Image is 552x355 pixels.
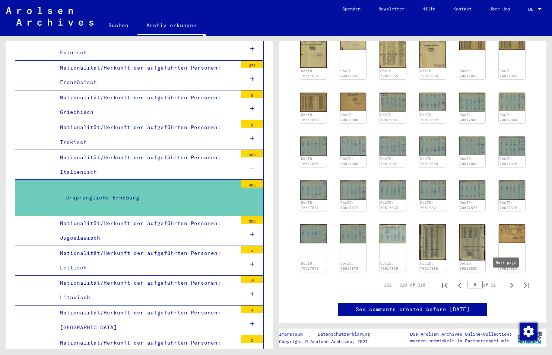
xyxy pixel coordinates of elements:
[380,93,406,112] img: 001.jpg
[499,180,525,200] img: 001.jpg
[459,137,486,155] img: 001.jpg
[410,331,512,338] p: Die Arolsen Archives Online-Collections
[420,157,438,166] a: DocID: 70617868
[460,201,478,210] a: DocID: 70617875
[467,281,504,288] div: of 21
[312,330,379,338] a: Datenschutzerklärung
[54,246,237,275] div: Nationalität/Herkunft der aufgeführten Personen: Lettisch
[499,137,525,156] img: 001.jpg
[459,224,486,260] img: 002.jpg
[380,157,398,166] a: DocID: 70617867
[499,261,517,271] a: DocID: 70617881
[340,93,367,111] img: 002.jpg
[340,137,367,156] img: 001.jpg
[520,323,537,340] img: Zustimmung ändern
[380,201,398,210] a: DocID: 70617873
[301,157,319,166] a: DocID: 70617865
[516,328,544,347] img: yv_logo.png
[99,16,137,34] a: Suchen
[279,330,379,338] div: |
[340,113,358,122] a: DocID: 70617860
[137,16,206,36] a: Archiv erkunden
[241,180,263,188] div: 485
[241,150,263,157] div: 485
[54,306,237,335] div: Nationalität/Herkunft der aufgeführten Personen: [GEOGRAPHIC_DATA]
[340,180,367,200] img: 001.jpg
[6,7,93,26] img: Arolsen_neg.svg
[499,201,517,210] a: DocID: 70617876
[300,137,327,156] img: 001.jpg
[419,224,446,260] img: 001.jpg
[410,338,512,344] p: wurden entwickelt in Partnerschaft mit
[380,224,406,243] img: 001.jpg
[420,261,438,271] a: DocID: 70617880
[499,93,525,111] img: 001.jpg
[499,157,517,166] a: DocID: 70617870
[241,306,263,313] div: 4
[528,7,536,12] span: DE
[459,93,486,112] img: 001.jpg
[380,113,398,122] a: DocID: 70617861
[54,61,237,90] div: Nationalität/Herkunft der aufgeführten Personen: Französisch
[460,69,478,78] a: DocID: 70617858
[301,69,319,78] a: DocID: 70617854
[279,338,379,345] p: Copyright © Arolsen Archives, 2021
[384,282,425,288] div: 181 – 210 of 616
[340,157,358,166] a: DocID: 70617866
[420,69,438,78] a: DocID: 70617856
[419,180,446,200] img: 001.jpg
[504,278,519,292] button: Next page
[300,31,327,68] img: 001.jpg
[380,137,406,156] img: 001.jpg
[459,180,486,200] img: 001.jpg
[356,306,470,313] a: See comments created before [DATE]
[380,31,406,68] img: 002.jpg
[241,246,263,253] div: 4
[54,216,237,245] div: Nationalität/Herkunft der aufgeführten Personen: Jugoslawisch
[499,69,517,78] a: DocID: 70617859
[300,224,327,243] img: 001.jpg
[499,113,517,122] a: DocID: 70617864
[279,330,308,338] a: Impressum
[519,278,534,292] button: Last page
[301,201,319,210] a: DocID: 70617871
[460,261,478,271] a: DocID: 70617880
[340,69,358,78] a: DocID: 70617855
[241,61,263,68] div: 375
[340,224,367,243] img: 001.jpg
[241,120,263,128] div: 1
[241,276,263,283] div: 15
[460,157,478,166] a: DocID: 70617869
[301,113,319,122] a: DocID: 70617860
[420,113,438,122] a: DocID: 70617862
[300,93,327,112] img: 001.jpg
[300,180,327,200] img: 001.jpg
[419,137,446,156] img: 001.jpg
[54,150,237,179] div: Nationalität/Herkunft der aufgeführten Personen: Italienisch
[241,216,263,224] div: 389
[241,90,263,98] div: 5
[420,201,438,210] a: DocID: 70617874
[380,261,398,271] a: DocID: 70617879
[380,180,406,199] img: 001.jpg
[460,113,478,122] a: DocID: 70617863
[499,224,525,243] img: 001.jpg
[437,278,452,292] button: First page
[452,278,467,292] button: Previous page
[54,31,237,60] div: Nationalität/Herkunft der aufgeführten Personen: Estnisch
[301,261,319,271] a: DocID: 70617877
[340,201,358,210] a: DocID: 70617872
[419,93,446,111] img: 001.jpg
[54,90,237,119] div: Nationalität/Herkunft der aufgeführten Personen: Griechisch
[54,120,237,149] div: Nationalität/Herkunft der aufgeführten Personen: Irakisch
[241,335,263,343] div: 1
[54,276,237,305] div: Nationalität/Herkunft der aufgeführten Personen: Litauisch
[340,261,358,271] a: DocID: 70617878
[380,69,398,78] a: DocID: 70617855
[419,31,446,68] img: 001.jpg
[60,191,237,205] div: Ursprüngliche Erhebung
